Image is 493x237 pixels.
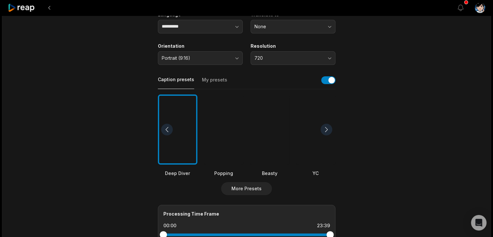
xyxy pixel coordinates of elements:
[162,55,230,61] span: Portrait (9:16)
[251,43,335,49] label: Resolution
[317,222,330,229] div: 23:39
[158,51,243,65] button: Portrait (9:16)
[202,77,227,89] button: My presets
[163,222,176,229] div: 00:00
[250,170,289,177] div: Beasty
[251,20,335,33] button: None
[204,170,243,177] div: Popping
[296,170,335,177] div: YC
[158,170,197,177] div: Deep Diver
[221,182,272,195] button: More Presets
[251,51,335,65] button: 720
[471,215,487,231] div: Open Intercom Messenger
[158,76,194,89] button: Caption presets
[158,43,243,49] label: Orientation
[254,55,323,61] span: 720
[254,24,323,30] span: None
[163,210,330,217] div: Processing Time Frame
